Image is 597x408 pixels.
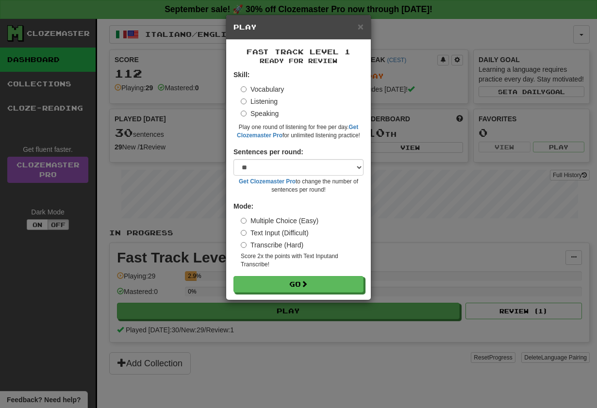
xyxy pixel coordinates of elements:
input: Transcribe (Hard) [241,242,247,248]
input: Multiple Choice (Easy) [241,218,247,224]
label: Transcribe (Hard) [241,240,303,250]
strong: Skill: [233,71,249,79]
label: Vocabulary [241,84,284,94]
small: Ready for Review [233,57,364,65]
label: Multiple Choice (Easy) [241,216,318,226]
input: Text Input (Difficult) [241,230,247,236]
input: Listening [241,98,247,104]
button: Go [233,276,364,293]
input: Speaking [241,111,247,116]
label: Speaking [241,109,279,118]
h5: Play [233,22,364,32]
button: Close [358,21,364,32]
a: Get Clozemaster Pro [239,178,296,185]
span: × [358,21,364,32]
small: Score 2x the points with Text Input and Transcribe ! [241,252,364,269]
label: Text Input (Difficult) [241,228,309,238]
span: Fast Track Level 1 [247,48,350,56]
small: Play one round of listening for free per day. for unlimited listening practice! [233,123,364,140]
label: Sentences per round: [233,147,303,157]
label: Listening [241,97,278,106]
strong: Mode: [233,202,253,210]
small: to change the number of sentences per round! [233,178,364,194]
input: Vocabulary [241,86,247,92]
